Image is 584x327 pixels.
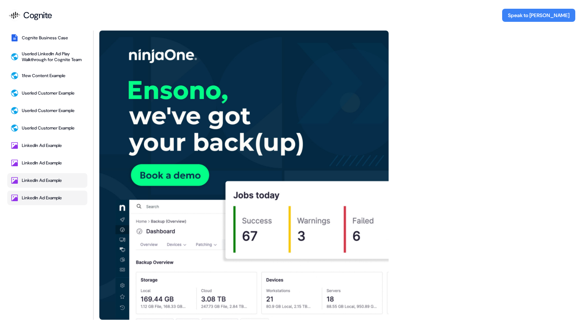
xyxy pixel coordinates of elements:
[7,121,87,135] button: Userled Customer Example
[22,73,65,79] div: 1:few Content Example
[22,51,84,63] div: Userled LinkedIn Ad Play Walkthrough for Cognite Team
[23,10,52,21] div: Cognite
[22,125,75,131] div: Userled Customer Example
[7,103,87,118] button: Userled Customer Example
[502,9,575,22] button: Speak to [PERSON_NAME]
[22,178,62,183] div: LinkedIn Ad Example
[22,35,68,41] div: Cognite Business Case
[22,90,75,96] div: Userled Customer Example
[7,48,87,65] button: Userled LinkedIn Ad Play Walkthrough for Cognite Team
[22,160,62,166] div: LinkedIn Ad Example
[7,191,87,205] button: LinkedIn Ad Example
[7,68,87,83] button: 1:few Content Example
[22,143,62,148] div: LinkedIn Ad Example
[7,173,87,188] button: LinkedIn Ad Example
[22,195,62,201] div: LinkedIn Ad Example
[7,156,87,170] button: LinkedIn Ad Example
[7,138,87,153] button: LinkedIn Ad Example
[7,86,87,100] button: Userled Customer Example
[7,31,87,45] button: Cognite Business Case
[22,108,75,113] div: Userled Customer Example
